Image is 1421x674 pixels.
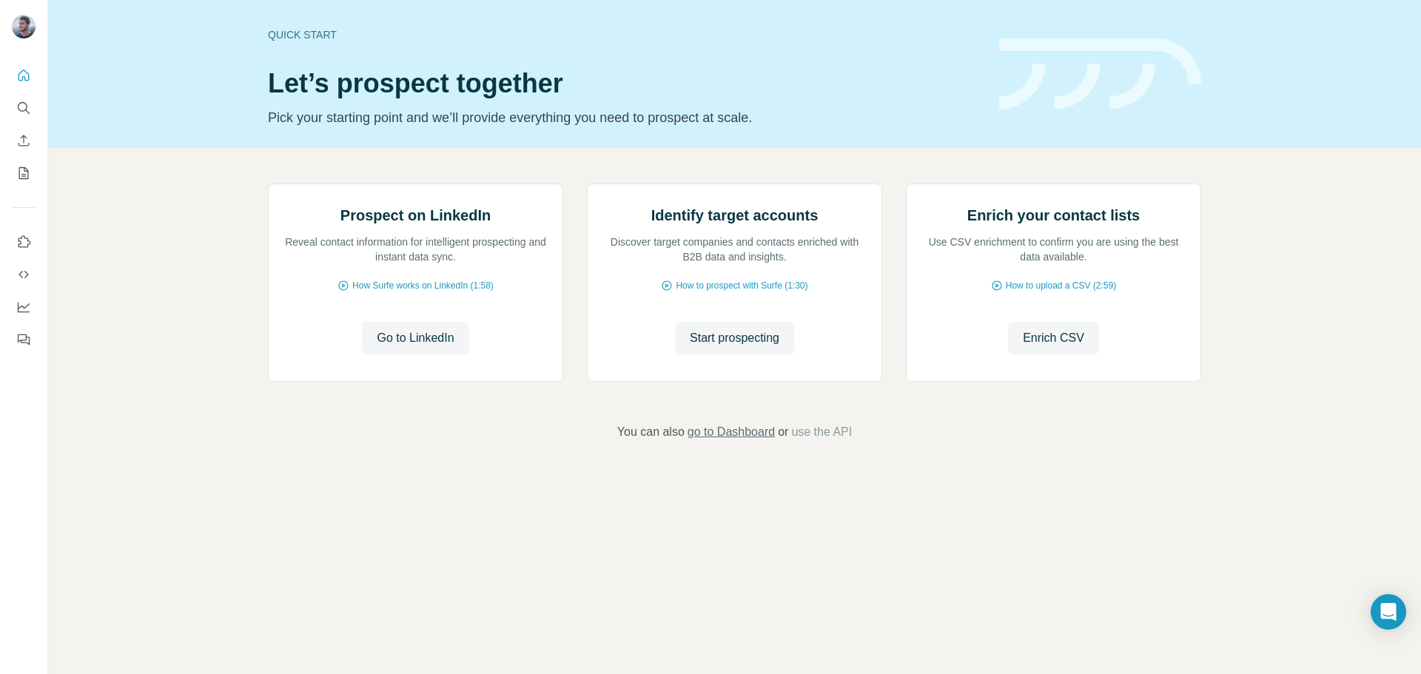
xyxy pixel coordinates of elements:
[1006,279,1116,292] span: How to upload a CSV (2:59)
[617,423,685,441] span: You can also
[651,205,819,226] h2: Identify target accounts
[676,279,807,292] span: How to prospect with Surfe (1:30)
[12,326,36,353] button: Feedback
[791,423,852,441] button: use the API
[12,229,36,255] button: Use Surfe on LinkedIn
[268,69,981,98] h1: Let’s prospect together
[688,423,775,441] button: go to Dashboard
[999,38,1201,110] img: banner
[1008,322,1099,354] button: Enrich CSV
[352,279,494,292] span: How Surfe works on LinkedIn (1:58)
[268,27,981,42] div: Quick start
[602,235,867,264] p: Discover target companies and contacts enriched with B2B data and insights.
[283,235,548,264] p: Reveal contact information for intelligent prospecting and instant data sync.
[778,423,788,441] span: or
[12,62,36,89] button: Quick start
[12,15,36,38] img: Avatar
[690,329,779,347] span: Start prospecting
[921,235,1186,264] p: Use CSV enrichment to confirm you are using the best data available.
[12,294,36,320] button: Dashboard
[967,205,1140,226] h2: Enrich your contact lists
[1023,329,1084,347] span: Enrich CSV
[268,107,981,128] p: Pick your starting point and we’ll provide everything you need to prospect at scale.
[1371,594,1406,630] div: Open Intercom Messenger
[362,322,468,354] button: Go to LinkedIn
[12,127,36,154] button: Enrich CSV
[12,160,36,186] button: My lists
[675,322,794,354] button: Start prospecting
[377,329,454,347] span: Go to LinkedIn
[12,261,36,288] button: Use Surfe API
[340,205,491,226] h2: Prospect on LinkedIn
[12,95,36,121] button: Search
